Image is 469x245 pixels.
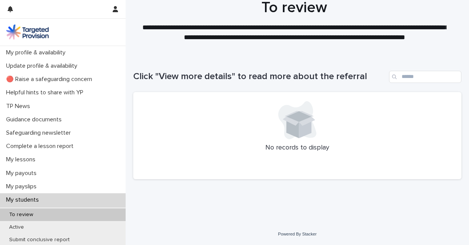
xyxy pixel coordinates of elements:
p: Update profile & availability [3,62,83,70]
p: Safeguarding newsletter [3,129,77,137]
p: Submit conclusive report [3,237,76,243]
p: 🔴 Raise a safeguarding concern [3,76,98,83]
p: My payouts [3,170,43,177]
p: Guidance documents [3,116,68,123]
p: Helpful hints to share with YP [3,89,89,96]
p: No records to display [142,144,452,152]
p: My payslips [3,183,43,190]
p: My profile & availability [3,49,72,56]
a: Powered By Stacker [278,232,316,236]
p: My students [3,196,45,204]
p: To review [3,212,39,218]
h1: Click "View more details" to read more about the referral [133,71,386,82]
img: M5nRWzHhSzIhMunXDL62 [6,24,49,40]
p: Active [3,224,30,231]
input: Search [389,71,461,83]
p: TP News [3,103,36,110]
p: Complete a lesson report [3,143,80,150]
p: My lessons [3,156,41,163]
